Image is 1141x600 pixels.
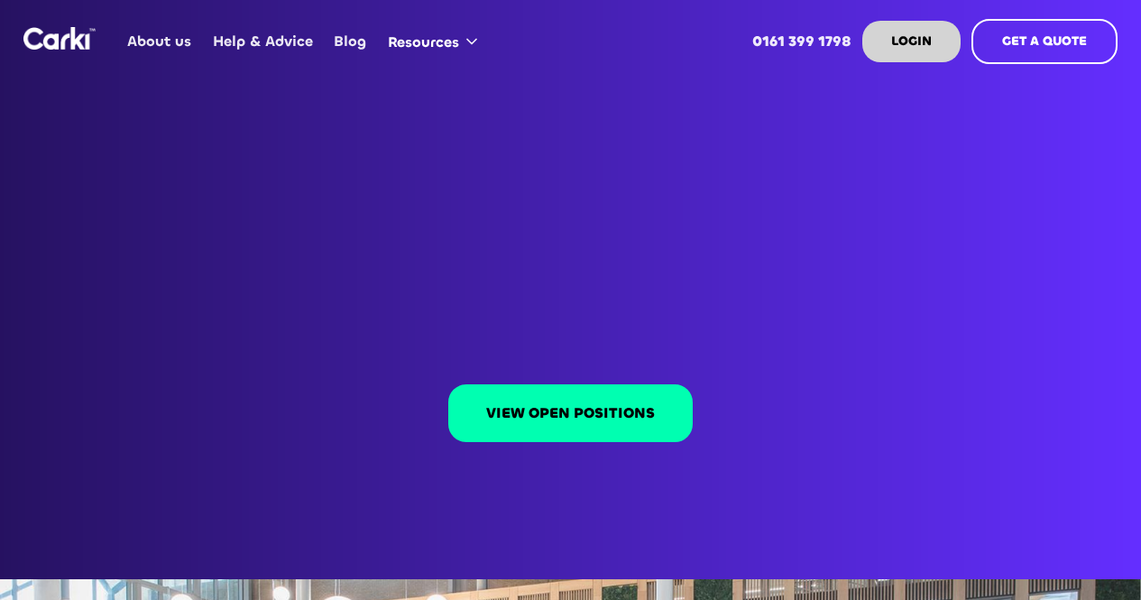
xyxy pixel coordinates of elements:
a: GET A QUOTE [971,19,1118,64]
strong: LOGIN [891,32,932,50]
div: Resources [377,7,495,76]
a: LOGIN [862,21,961,62]
strong: GET A QUOTE [1002,32,1087,50]
a: home [23,27,96,50]
a: Help & Advice [202,6,323,77]
a: VIEW OPEN POSITIONS [448,384,693,442]
strong: 0161 399 1798 [752,32,851,51]
a: 0161 399 1798 [742,6,862,77]
a: Blog [324,6,377,77]
a: About us [117,6,202,77]
div: Resources [388,32,459,52]
img: Logo [23,27,96,50]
